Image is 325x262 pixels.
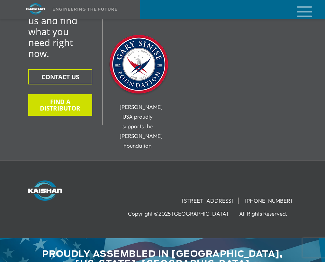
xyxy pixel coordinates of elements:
button: CONTACT US [28,69,92,84]
a: mobile menu [294,4,305,15]
img: kaishan logo [12,3,60,15]
span: Connect with us and find what you need right now. [28,3,86,60]
li: Copyright ©2025 [GEOGRAPHIC_DATA] [128,210,238,217]
li: All Rights Reserved. [239,210,297,217]
img: Gary Sinise Foundation [107,33,171,97]
img: Engineering the future [53,8,117,11]
li: [PHONE_NUMBER] [240,198,297,204]
img: Kaishan [28,180,62,201]
span: [PERSON_NAME] USA proudly supports the [PERSON_NAME] Foundation [120,103,163,149]
li: [STREET_ADDRESS] [177,198,239,204]
button: FIND A DISTRIBUTOR [28,94,92,116]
